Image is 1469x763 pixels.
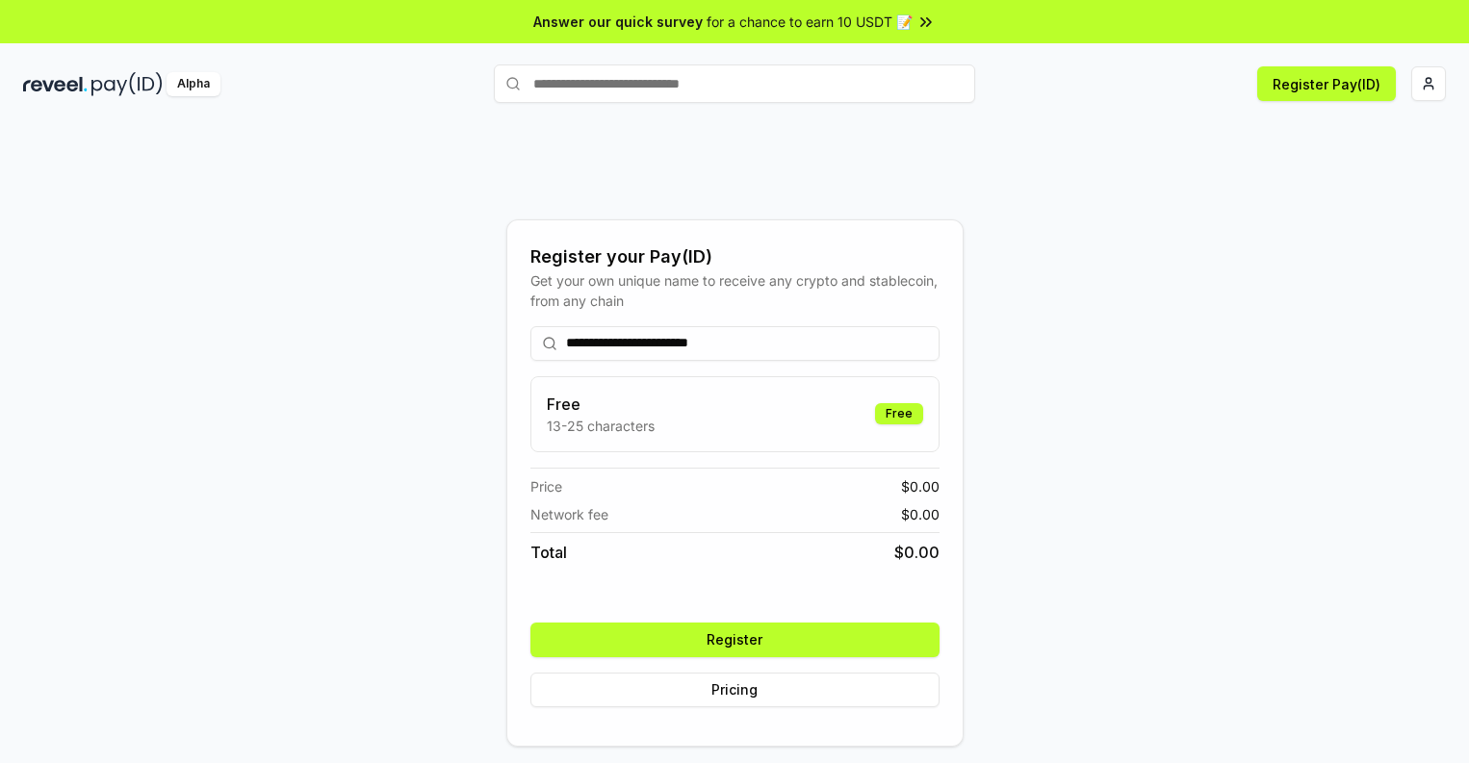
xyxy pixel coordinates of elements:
[901,476,940,496] span: $ 0.00
[530,270,940,311] div: Get your own unique name to receive any crypto and stablecoin, from any chain
[530,476,562,496] span: Price
[547,393,655,416] h3: Free
[901,504,940,524] span: $ 0.00
[894,541,940,564] span: $ 0.00
[167,72,220,96] div: Alpha
[530,623,940,657] button: Register
[1257,66,1396,101] button: Register Pay(ID)
[530,504,608,524] span: Network fee
[707,12,913,32] span: for a chance to earn 10 USDT 📝
[533,12,703,32] span: Answer our quick survey
[530,673,940,707] button: Pricing
[23,72,88,96] img: reveel_dark
[530,541,567,564] span: Total
[875,403,923,424] div: Free
[530,243,940,270] div: Register your Pay(ID)
[91,72,163,96] img: pay_id
[547,416,655,436] p: 13-25 characters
